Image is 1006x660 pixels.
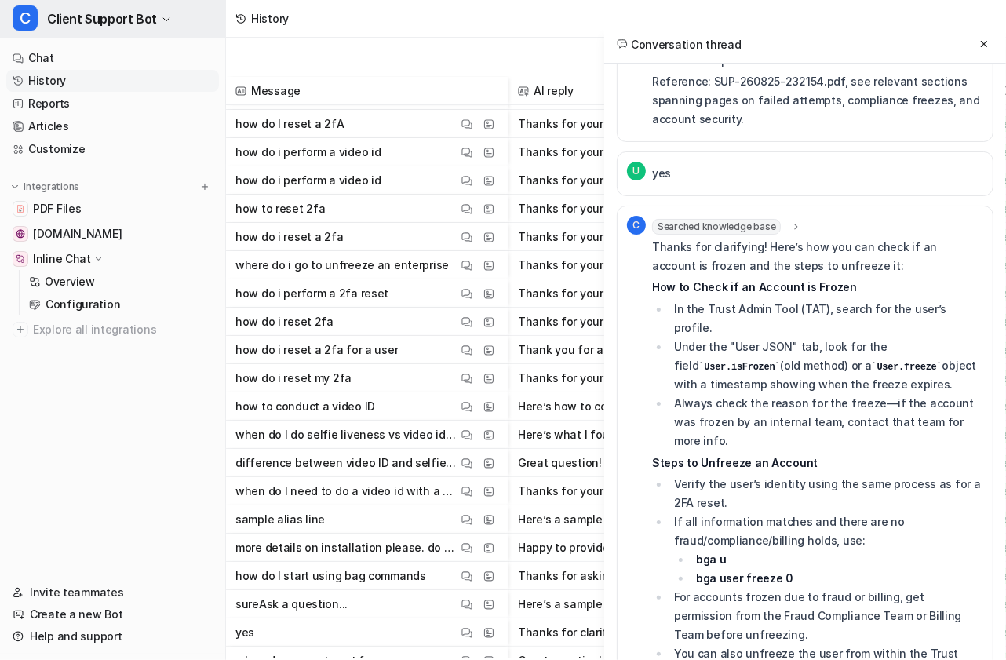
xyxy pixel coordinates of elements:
h2: Conversation thread [617,36,742,53]
p: how do I start using bag commands [235,562,426,590]
button: Thanks for your question about resetting 2FA! Here’s what I found from the Support documentation:... [518,308,824,336]
button: Thanks for your question about resetting 2FA. Here’s what I found: - For users who have lost acce... [518,110,824,138]
button: Happy to provide more detail! Here’s a step-by-[PERSON_NAME] for installing the bga (BitGo Admin)... [518,534,824,562]
code: User.isFrozen [699,362,781,373]
a: Invite teammates [6,582,219,603]
span: C [13,5,38,31]
li: In the Trust Admin Tool (TAT), search for the user’s profile. [669,300,983,337]
p: how to reset 2fa [235,195,326,223]
p: sample alias line [235,505,325,534]
li: If all information matches and there are no fraud/compliance/billing holds, use: [669,512,983,588]
span: U [627,162,646,180]
p: how do i reset 2fa [235,308,334,336]
button: Great question! Here’s a clear breakdown of the difference between a **selfie liveness check** an... [518,449,824,477]
button: Thanks for your question about performing a Video ID. Here’s what I found in the BitGo Support do... [518,138,824,166]
a: www.bitgo.com[DOMAIN_NAME] [6,223,219,245]
li: Verify the user’s identity using the same process as for a 2FA reset. [669,475,983,512]
p: how to conduct a video ID [235,392,375,421]
img: Inline Chat [16,254,25,264]
p: where do i go to unfreeze an enterprise [235,251,449,279]
li: Under the "User JSON" tab, look for the field (old method) or a object with a timestamp showing w... [669,337,983,395]
strong: Steps to Unfreeze an Account [652,456,818,469]
p: more details on installation please. do you have a link to the github installation? [235,534,457,562]
p: sureAsk a question... [235,590,348,618]
p: how do I reset a 2fA [235,110,344,138]
span: [DOMAIN_NAME] [33,226,122,242]
button: Thank you for asking how to reset 2FA for a user. Here’s a clear overview: - For most users, you ... [518,336,824,364]
p: how do i perform a video id [235,166,381,195]
button: Thanks for your question! Here’s how you can perform a 2FA reset at [GEOGRAPHIC_DATA]: - **Retail... [518,279,824,308]
a: PDF FilesPDF Files [6,198,219,220]
span: Searched knowledge base [652,219,781,235]
button: Here’s a sample flow for unfreezing an account using the Trust Admin Tool: **1. Check Account Sta... [518,590,824,618]
button: Thanks for your question about resetting 2FA! Here’s what you need to know: - For most users, the... [518,195,824,223]
a: Create a new Bot [6,603,219,625]
button: Thanks for clarifying! Here’s how you can check if an account is frozen and the steps to unfreeze... [518,618,824,647]
span: C [627,216,646,235]
p: how do i reset my 2fa [235,364,352,392]
strong: How to Check if an Account is Frozen [652,280,857,294]
button: Thanks for your question about resetting 2FA! Here’s what I found: - The process depends on the t... [518,223,824,251]
code: User.freeze [872,362,942,373]
p: Reference: SUP-260825-232154.pdf, see relevant sections spanning pages on failed attempts, compli... [652,72,983,129]
button: Here’s a sample alias line you can use for the bga CLI tool: - **alias bga="$HOME/<path-to>/bitgo... [518,505,824,534]
div: History [251,10,289,27]
a: Configuration [23,294,219,315]
img: www.bitgo.com [16,229,25,239]
p: Inline Chat [33,251,91,267]
a: Customize [6,138,219,160]
p: how do i perform a video id [235,138,381,166]
strong: bga u [696,552,727,566]
p: when do I do selfie liveness vs video id for withdrawals [235,421,457,449]
li: For accounts frozen due to fraud or billing, get permission from the Fraud Compliance Team or Bil... [669,588,983,644]
button: Thanks for asking! Here’s how you can start using bga commands: **1. Install and Set Up the BGA T... [518,562,824,590]
button: Here’s how to conduct a video ID with a user: **1. Scheduling and Preparation** - Schedule the ca... [518,392,824,421]
button: Integrations [6,179,84,195]
span: Explore all integrations [33,317,213,342]
img: expand menu [9,181,20,192]
a: Articles [6,115,219,137]
span: Client Support Bot [47,8,157,30]
li: Always check the reason for the freeze—if the account was frozen by an internal team, contact tha... [669,394,983,450]
p: when do I need to do a video id with a user [235,477,457,505]
a: Reports [6,93,219,115]
a: Chat [6,47,219,69]
p: difference between video ID and selfie liveness, and when each is needed [235,449,457,477]
span: AI reply [515,77,827,105]
p: Configuration [46,297,120,312]
a: Help and support [6,625,219,647]
p: Thanks for clarifying! Here’s how you can check if an account is frozen and the steps to unfreeze... [652,238,983,275]
a: Explore all integrations [6,319,219,341]
button: Here’s what I found regarding when to use selfie liveness vs. video ID for withdrawals: **Selfie ... [518,421,824,449]
p: yes [652,164,671,183]
p: yes [235,618,254,647]
img: PDF Files [16,204,25,213]
button: Thanks for your question! Here’s when you need to perform a video ID with a user: **You must do a... [518,477,824,505]
span: Message [232,77,501,105]
img: explore all integrations [13,322,28,337]
button: Thanks for your question! Here’s what you need to know to unfreeze an enterprise: - Go to the Tru... [518,251,824,279]
a: Overview [23,271,219,293]
span: PDF Files [33,201,81,217]
p: how do i reset a 2fa [235,223,343,251]
p: Overview [45,274,95,290]
a: History [6,70,219,92]
p: Integrations [24,180,79,193]
p: how do i reset a 2fa for a user [235,336,398,364]
button: Thanks for your question about resetting 2FA. Here’s what I found: - Users can reset their 2FA by... [518,364,824,392]
strong: bga user freeze 0 [696,571,793,585]
p: how do i perform a 2fa reset [235,279,388,308]
img: menu_add.svg [199,181,210,192]
button: Thanks for your question! Here’s what I found about performing a Video ID at [GEOGRAPHIC_DATA]: *... [518,166,824,195]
